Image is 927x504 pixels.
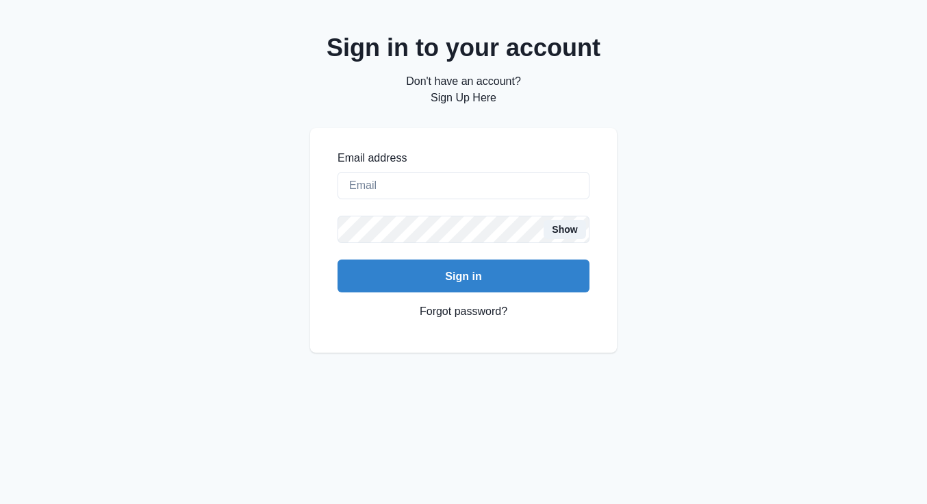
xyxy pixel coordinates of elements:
h2: Sign in to your account [310,33,617,62]
button: Show [544,220,585,239]
input: Email [338,172,589,199]
a: Sign Up Here [431,92,496,103]
label: Email address [338,150,581,166]
button: Sign in [338,260,589,292]
a: Forgot password? [420,292,507,331]
span: Don't have an account? [406,75,521,87]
